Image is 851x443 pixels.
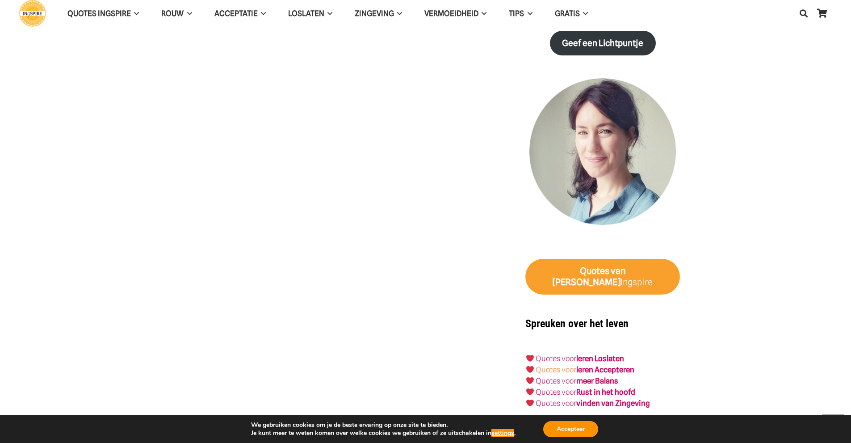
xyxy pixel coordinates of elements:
[498,2,543,25] a: TIPSTIPS Menu
[525,259,680,295] a: Quotes van [PERSON_NAME]Ingspire
[526,354,534,362] img: ❤
[525,317,629,330] strong: Spreuken over het leven
[478,2,486,25] span: VERMOEIDHEID Menu
[822,414,844,436] a: Terug naar top
[580,266,609,276] strong: Quotes
[555,9,580,18] span: GRATIS
[203,2,277,25] a: AcceptatieAcceptatie Menu
[536,388,635,397] a: Quotes voorRust in het hoofd
[288,9,324,18] span: Loslaten
[184,2,192,25] span: ROUW Menu
[526,388,534,396] img: ❤
[536,365,576,374] a: Quotes voor
[161,9,184,18] span: ROUW
[525,78,680,233] img: Inge Geertzen - schrijfster Ingspire.nl, markteer en handmassage therapeut
[543,421,598,437] button: Accepteer
[576,354,624,363] a: leren Loslaten
[491,429,514,437] button: settings
[258,2,266,25] span: Acceptatie Menu
[424,9,478,18] span: VERMOEIDHEID
[576,365,634,374] a: leren Accepteren
[526,366,534,373] img: ❤
[251,421,516,429] p: We gebruiken cookies om je de beste ervaring op onze site te bieden.
[536,354,576,363] a: Quotes voor
[56,2,150,25] a: QUOTES INGSPIREQUOTES INGSPIRE Menu
[576,399,650,408] strong: vinden van Zingeving
[562,38,643,48] strong: Geef een Lichtpuntje
[526,399,534,407] img: ❤
[67,9,131,18] span: QUOTES INGSPIRE
[150,2,203,25] a: ROUWROUW Menu
[553,266,626,287] strong: van [PERSON_NAME]
[536,399,650,408] a: Quotes voorvinden van Zingeving
[214,9,258,18] span: Acceptatie
[324,2,332,25] span: Loslaten Menu
[413,2,498,25] a: VERMOEIDHEIDVERMOEIDHEID Menu
[509,9,524,18] span: TIPS
[526,377,534,384] img: ❤
[355,9,394,18] span: Zingeving
[544,2,599,25] a: GRATISGRATIS Menu
[580,2,588,25] span: GRATIS Menu
[394,2,402,25] span: Zingeving Menu
[795,2,813,25] a: Zoeken
[131,2,139,25] span: QUOTES INGSPIRE Menu
[576,376,618,385] strong: meer Balans
[524,2,532,25] span: TIPS Menu
[277,2,344,25] a: LoslatenLoslaten Menu
[576,388,635,397] strong: Rust in het hoofd
[251,429,516,437] p: Je kunt meer te weten komen over welke cookies we gebruiken of ze uitschakelen in .
[536,376,618,385] a: Quotes voormeer Balans
[550,31,656,55] a: Geef een Lichtpuntje
[344,2,413,25] a: ZingevingZingeving Menu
